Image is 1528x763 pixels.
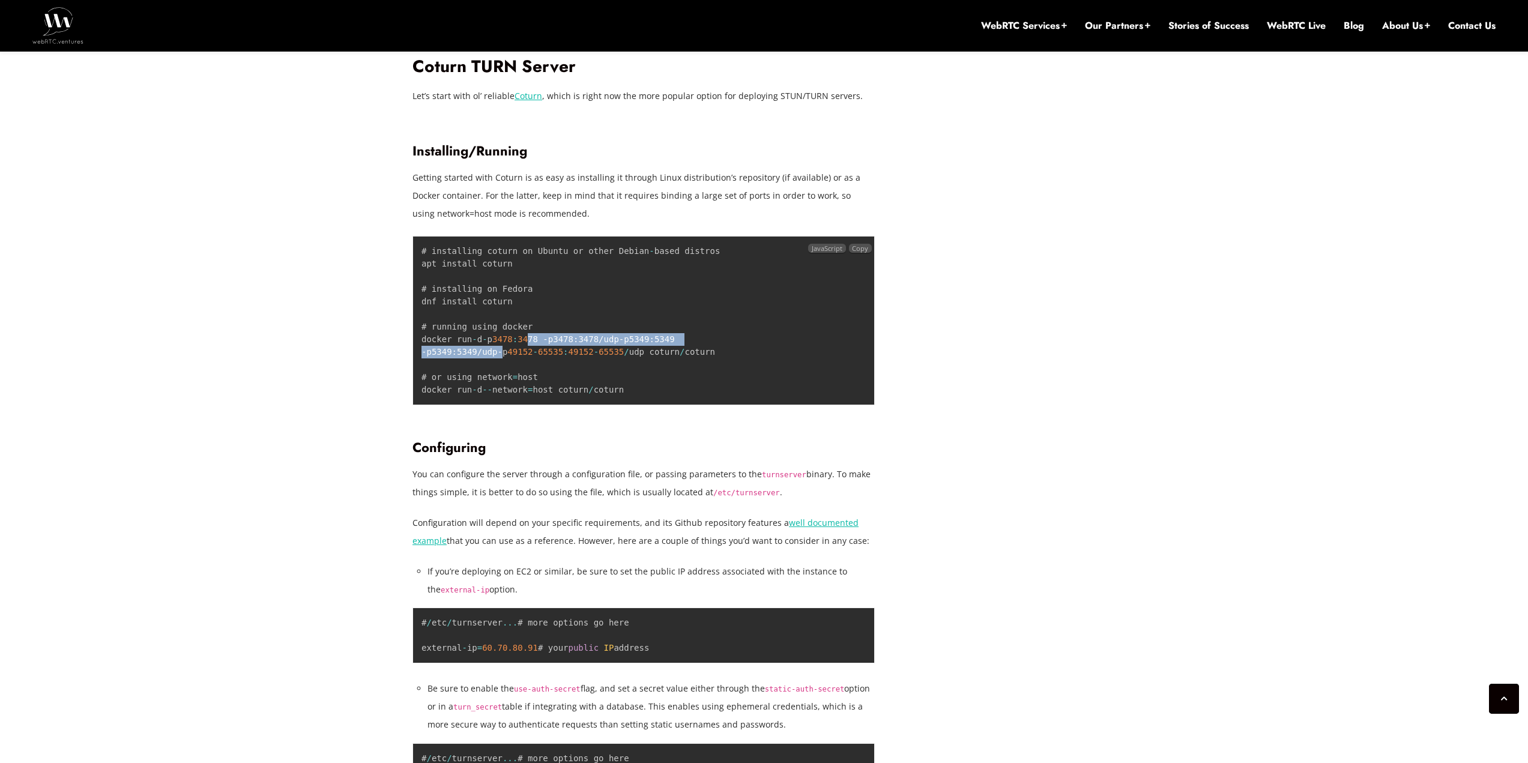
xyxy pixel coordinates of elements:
[477,347,482,357] span: /
[649,334,654,344] span: :
[538,347,563,357] span: 65535
[569,643,599,653] span: public
[421,347,426,357] span: -
[528,385,533,394] span: =
[594,347,599,357] span: -
[452,347,457,357] span: :
[523,643,538,653] span: .91
[412,517,859,546] a: well documented example
[513,334,518,344] span: :
[852,244,868,253] span: Copy
[427,680,875,734] li: Be sure to enable the flag, and set a secret value either through the option or in a table if int...
[482,643,507,653] span: 60.70
[457,347,477,357] span: 5349
[482,385,492,394] span: --
[427,562,875,599] li: If you’re deploying on EC2 or similar, be sure to set the public IP address associated with the i...
[619,334,624,344] span: -
[578,334,599,344] span: 3478
[680,347,684,357] span: /
[1085,19,1150,32] a: Our Partners
[503,753,518,763] span: ...
[426,618,431,627] span: /
[553,334,573,344] span: 3478
[432,347,452,357] span: 5349
[507,643,522,653] span: .80
[849,244,872,253] button: Copy
[412,56,875,77] h2: Coturn TURN Server
[447,618,451,627] span: /
[412,465,875,501] p: You can configure the server through a configuration file, or passing parameters to the binary. T...
[462,643,467,653] span: -
[503,618,518,627] span: ...
[981,19,1067,32] a: WebRTC Services
[447,753,451,763] span: /
[441,586,489,594] code: external-ip
[507,347,533,357] span: 49152
[573,334,578,344] span: :
[492,334,513,344] span: 3478
[599,347,624,357] span: 65535
[563,347,568,357] span: :
[533,347,538,357] span: -
[514,685,581,693] code: use-auth-secret
[569,347,594,357] span: 49152
[412,143,875,159] h3: Installing/Running
[588,385,593,394] span: /
[629,334,650,344] span: 5349
[599,334,603,344] span: /
[412,169,875,223] p: Getting started with Coturn is as easy as installing it through Linux distribution’s repository (...
[1267,19,1326,32] a: WebRTC Live
[808,244,845,253] span: JavaScript
[1168,19,1249,32] a: Stories of Success
[765,685,845,693] code: static-auth-secret
[624,347,629,357] span: /
[513,372,518,382] span: =
[412,439,875,456] h3: Configuring
[32,7,83,43] img: WebRTC.ventures
[762,471,806,479] code: turnserver
[604,643,614,653] span: IP
[713,489,780,497] code: /etc/turnserver
[1344,19,1364,32] a: Blog
[412,514,875,550] p: Configuration will depend on your specific requirements, and its Github repository features a tha...
[472,385,477,394] span: -
[421,618,649,653] code: # etc turnserver # more options go here external ip # your address
[482,334,487,344] span: -
[426,753,431,763] span: /
[497,347,502,357] span: -
[412,87,875,105] p: Let’s start with ol’ reliable , which is right now the more popular option for deploying STUN/TUR...
[654,334,675,344] span: 5349
[515,90,542,101] a: Coturn
[649,246,654,256] span: -
[472,334,477,344] span: -
[1382,19,1430,32] a: About Us
[453,703,502,711] code: turn_secret
[518,334,538,344] span: 3478
[421,246,720,394] code: # installing coturn on Ubuntu or other Debian based distros apt install coturn # installing on Fe...
[543,334,548,344] span: -
[477,643,482,653] span: =
[1448,19,1496,32] a: Contact Us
